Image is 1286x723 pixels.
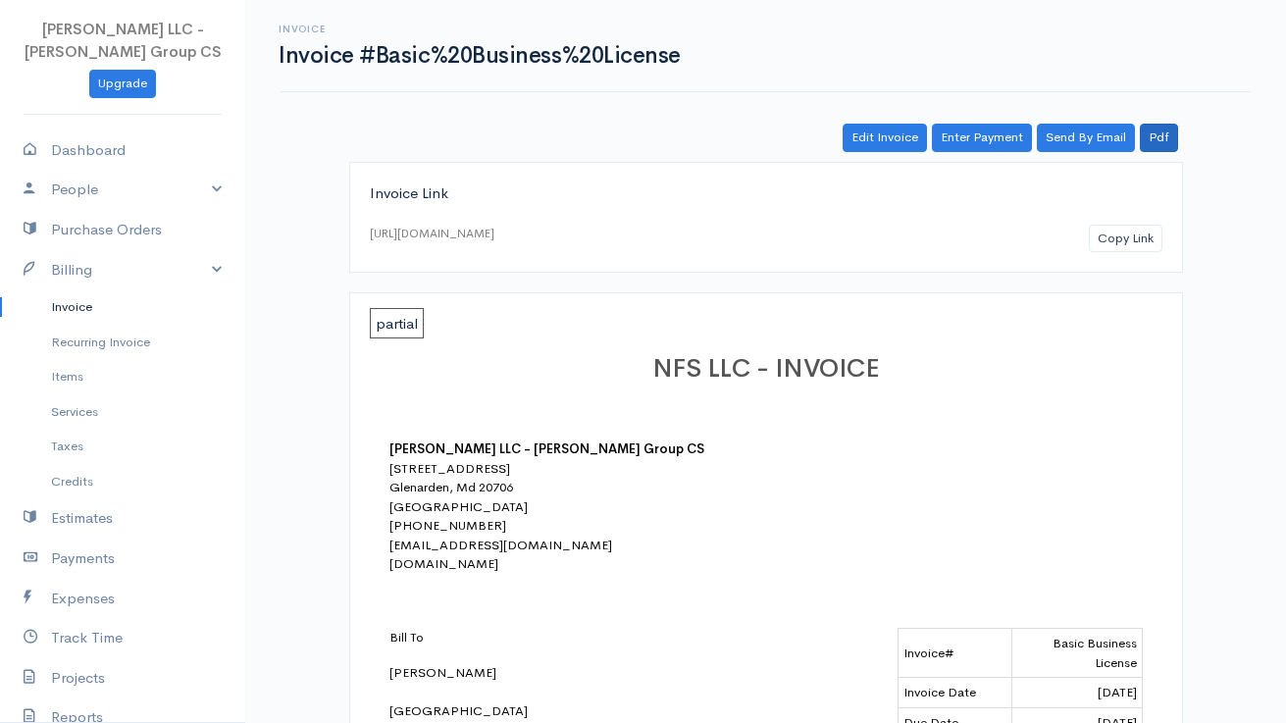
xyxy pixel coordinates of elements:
[279,43,681,68] h1: Invoice #Basic%20Business%20License
[25,20,222,61] span: [PERSON_NAME] LLC - [PERSON_NAME] Group CS
[1011,629,1142,678] td: Basic Business License
[1140,124,1178,152] a: Pdf
[279,24,681,34] h6: Invoice
[89,70,156,98] a: Upgrade
[1011,678,1142,708] td: [DATE]
[389,628,733,647] p: Bill To
[370,225,494,242] div: [URL][DOMAIN_NAME]
[389,459,733,574] div: [STREET_ADDRESS] Glenarden, Md 20706 [GEOGRAPHIC_DATA] [PHONE_NUMBER] [EMAIL_ADDRESS][DOMAIN_NAME...
[389,440,704,457] b: [PERSON_NAME] LLC - [PERSON_NAME] Group CS
[898,678,1011,708] td: Invoice Date
[898,629,1011,678] td: Invoice#
[389,628,733,720] div: [PERSON_NAME] [GEOGRAPHIC_DATA]
[370,308,424,338] span: partial
[843,124,927,152] a: Edit Invoice
[370,182,1162,205] div: Invoice Link
[1089,225,1162,253] button: Copy Link
[932,124,1032,152] a: Enter Payment
[389,355,1143,384] h1: NFS LLC - INVOICE
[1037,124,1135,152] a: Send By Email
